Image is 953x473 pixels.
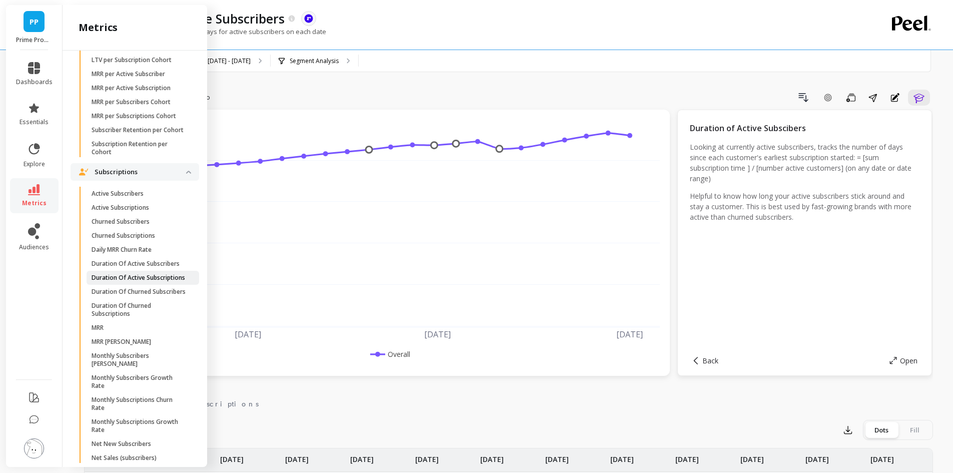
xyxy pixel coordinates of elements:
[290,57,339,65] p: Segment Analysis
[690,191,919,222] p: Helpful to know how long your active subscribers stick around and stay a customer. This is best u...
[95,167,186,177] p: Subscriptions
[79,21,118,35] h2: metrics
[92,440,151,448] p: Net New Subscribers
[350,448,374,464] p: [DATE]
[92,454,157,462] p: Net Sales (subscribers)
[610,448,634,464] p: [DATE]
[30,16,39,28] span: PP
[92,324,104,332] p: MRR
[690,142,919,184] p: Looking at currently active subscribers, tracks the number of days since each customer's earliest...
[84,391,933,414] nav: Tabs
[92,246,152,254] p: Daily MRR Churn Rate
[415,448,439,464] p: [DATE]
[92,352,187,368] p: Monthly Subscribers [PERSON_NAME]
[865,422,898,438] div: Dots
[186,171,191,174] img: down caret icon
[180,399,259,409] span: Subscriptions
[92,190,144,198] p: Active Subscribers
[24,160,45,168] span: explore
[92,70,165,78] p: MRR per Active Subscriber
[92,204,149,212] p: Active Subscriptions
[898,422,931,438] div: Fill
[24,438,44,458] img: profile picture
[480,448,504,464] p: [DATE]
[92,274,185,282] p: Duration Of Active Subscriptions
[92,374,187,390] p: Monthly Subscribers Growth Rate
[702,356,718,365] span: Back
[870,448,894,464] p: [DATE]
[92,338,151,346] p: MRR [PERSON_NAME]
[19,243,49,251] span: audiences
[92,126,184,134] p: Subscriber Retention per Cohort
[285,448,309,464] p: [DATE]
[740,448,764,464] p: [DATE]
[220,448,244,464] p: [DATE]
[92,56,172,64] p: LTV per Subscription Cohort
[92,112,176,120] p: MRR per Subscriptions Cohort
[92,288,186,296] p: Duration Of Churned Subscribers
[692,356,718,365] button: Back
[92,140,187,156] p: Subscription Retention per Cohort
[805,448,829,464] p: [DATE]
[675,448,699,464] p: [DATE]
[900,356,917,365] span: Open
[92,396,187,412] p: Monthly Subscriptions Churn Rate
[545,448,569,464] p: [DATE]
[20,118,49,126] span: essentials
[92,232,155,240] p: Churned Subscriptions
[22,199,47,207] span: metrics
[92,84,171,92] p: MRR per Active Subscription
[889,356,917,365] button: Open
[92,302,187,318] p: Duration Of Churned Subscriptions
[79,168,89,175] img: navigation item icon
[16,36,53,44] p: Prime Prometics™
[92,98,171,106] p: MRR per Subscribers Cohort
[16,78,53,86] span: dashboards
[304,14,313,23] img: api.recharge.svg
[92,218,150,226] p: Churned Subscribers
[92,260,180,268] p: Duration Of Active Subscribers
[690,123,806,134] span: Duration of Active Subscibers
[92,418,187,434] p: Monthly Subscriptions Growth Rate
